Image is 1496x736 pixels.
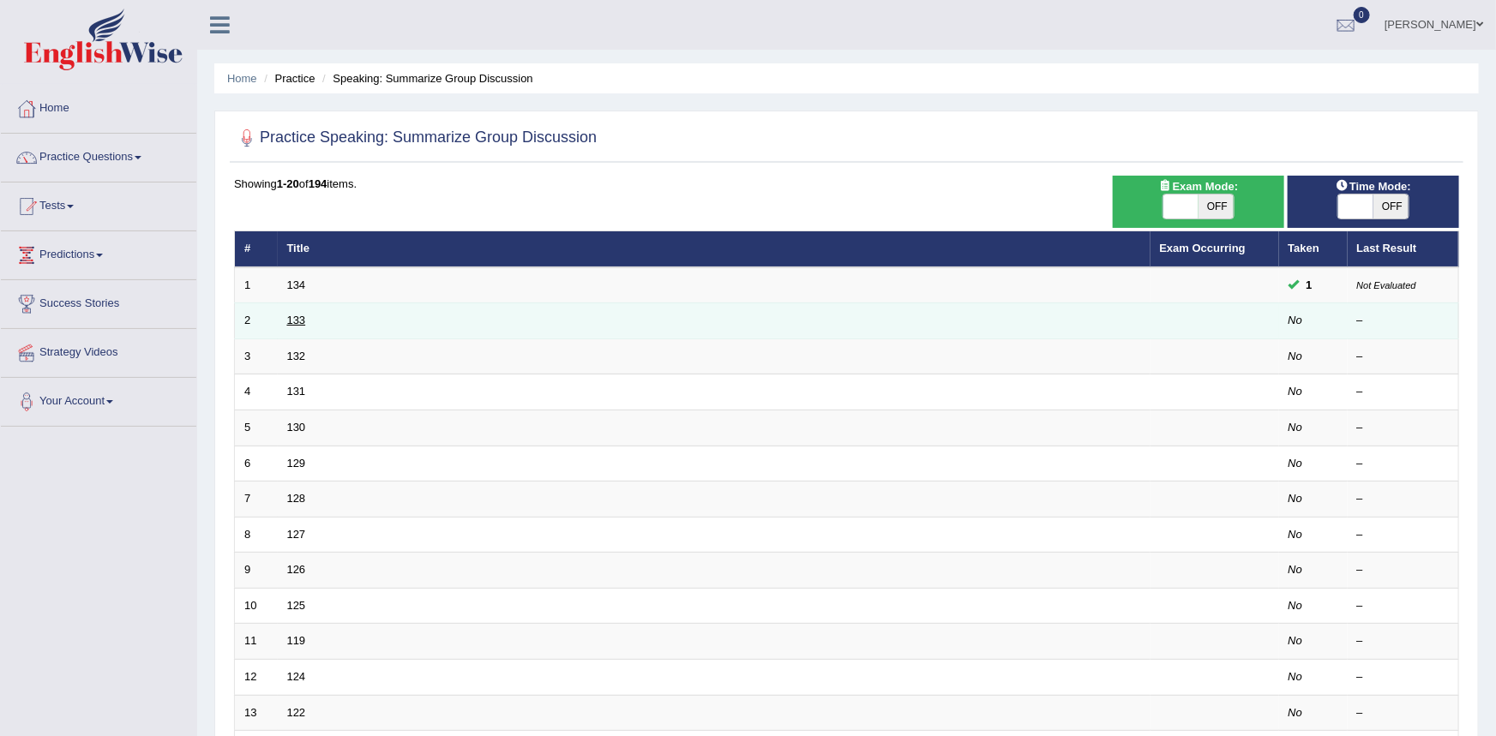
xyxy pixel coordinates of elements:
[287,278,306,291] a: 134
[1,280,196,323] a: Success Stories
[1289,634,1303,647] em: No
[287,528,306,541] a: 127
[287,350,306,362] a: 132
[1,231,196,274] a: Predictions
[287,563,306,576] a: 126
[227,72,257,85] a: Home
[318,70,533,87] li: Speaking: Summarize Group Discussion
[287,314,306,326] a: 133
[1160,242,1246,254] a: Exam Occurring
[287,634,306,647] a: 119
[1113,176,1284,228] div: Show exams occurring in exams
[1199,194,1234,218] span: OFF
[1357,420,1450,436] div: –
[1289,563,1303,576] em: No
[235,659,278,695] td: 12
[1357,313,1450,329] div: –
[309,177,327,190] b: 194
[1289,670,1303,683] em: No
[1357,705,1450,721] div: –
[287,492,306,505] a: 128
[1357,562,1450,578] div: –
[1357,598,1450,614] div: –
[235,303,278,339] td: 2
[287,599,306,612] a: 125
[1357,456,1450,472] div: –
[1357,349,1450,365] div: –
[1357,669,1450,685] div: –
[235,410,278,446] td: 5
[1,378,196,421] a: Your Account
[1,85,196,128] a: Home
[1357,633,1450,649] div: –
[1289,706,1303,719] em: No
[1357,527,1450,543] div: –
[1289,385,1303,398] em: No
[260,70,315,87] li: Practice
[1279,231,1348,267] th: Taken
[235,695,278,731] td: 13
[1373,194,1409,218] span: OFF
[1300,276,1319,294] span: You can still take this question
[235,482,278,518] td: 7
[1152,177,1245,195] span: Exam Mode:
[1289,314,1303,326] em: No
[1,329,196,372] a: Strategy Videos
[1,134,196,177] a: Practice Questions
[234,176,1459,192] div: Showing of items.
[235,231,278,267] th: #
[1289,350,1303,362] em: No
[235,267,278,303] td: 1
[1289,599,1303,612] em: No
[1357,384,1450,400] div: –
[235,624,278,660] td: 11
[1348,231,1459,267] th: Last Result
[1357,491,1450,507] div: –
[235,517,278,553] td: 8
[234,125,597,151] h2: Practice Speaking: Summarize Group Discussion
[235,588,278,624] td: 10
[277,177,299,190] b: 1-20
[287,706,306,719] a: 122
[1289,528,1303,541] em: No
[1354,7,1371,23] span: 0
[235,446,278,482] td: 6
[287,421,306,434] a: 130
[1289,421,1303,434] em: No
[287,457,306,470] a: 129
[287,385,306,398] a: 131
[235,338,278,374] td: 3
[1357,280,1416,290] small: Not Evaluated
[278,231,1151,267] th: Title
[235,553,278,589] td: 9
[1289,492,1303,505] em: No
[1,183,196,225] a: Tests
[1329,177,1418,195] span: Time Mode:
[287,670,306,683] a: 124
[235,374,278,410] td: 4
[1289,457,1303,470] em: No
